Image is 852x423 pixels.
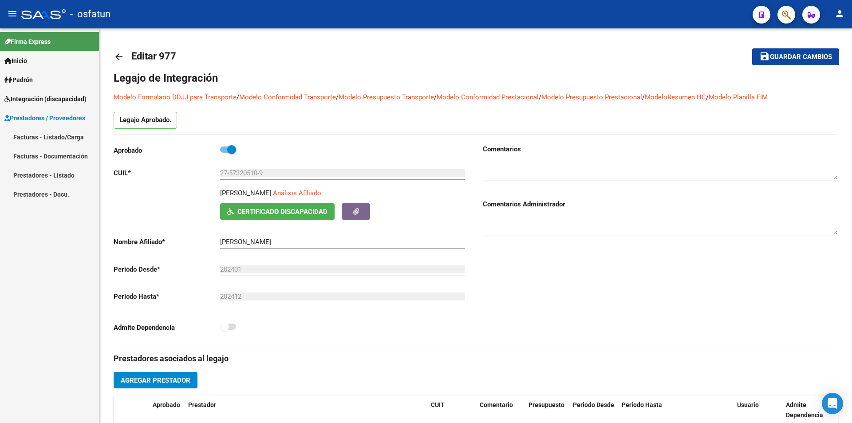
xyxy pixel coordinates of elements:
[483,144,838,154] h3: Comentarios
[529,401,564,408] span: Presupuesto
[770,53,832,61] span: Guardar cambios
[237,208,327,216] span: Certificado Discapacidad
[339,93,434,101] a: Modelo Presupuesto Transporte
[834,8,845,19] mat-icon: person
[759,51,770,62] mat-icon: save
[437,93,539,101] a: Modelo Conformidad Prestacional
[239,93,336,101] a: Modelo Conformidad Transporte
[822,393,843,414] div: Open Intercom Messenger
[153,401,180,408] span: Aprobado
[70,4,110,24] span: - osfatun
[114,265,220,274] p: Periodo Desde
[541,93,642,101] a: Modelo Presupuesto Prestacional
[4,37,51,47] span: Firma Express
[114,51,124,62] mat-icon: arrow_back
[114,93,237,101] a: Modelo Formulario DDJJ para Transporte
[7,8,18,19] mat-icon: menu
[131,51,176,62] span: Editar 977
[4,94,87,104] span: Integración (discapacidad)
[4,56,27,66] span: Inicio
[114,168,220,178] p: CUIL
[114,372,197,388] button: Agregar Prestador
[114,323,220,332] p: Admite Dependencia
[4,113,85,123] span: Prestadores / Proveedores
[483,199,838,209] h3: Comentarios Administrador
[786,401,823,419] span: Admite Dependencia
[114,71,838,85] h1: Legajo de Integración
[114,146,220,155] p: Aprobado
[752,48,839,65] button: Guardar cambios
[4,75,33,85] span: Padrón
[622,401,662,408] span: Periodo Hasta
[114,112,177,129] p: Legajo Aprobado.
[220,203,335,220] button: Certificado Discapacidad
[645,93,706,101] a: ModeloResumen HC
[188,401,216,408] span: Prestador
[220,188,271,198] p: [PERSON_NAME]
[480,401,513,408] span: Comentario
[121,376,190,384] span: Agregar Prestador
[573,401,614,408] span: Periodo Desde
[431,401,445,408] span: CUIT
[114,237,220,247] p: Nombre Afiliado
[737,401,759,408] span: Usuario
[709,93,768,101] a: Modelo Planilla FIM
[114,292,220,301] p: Periodo Hasta
[114,352,838,365] h3: Prestadores asociados al legajo
[273,189,321,197] span: Análisis Afiliado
